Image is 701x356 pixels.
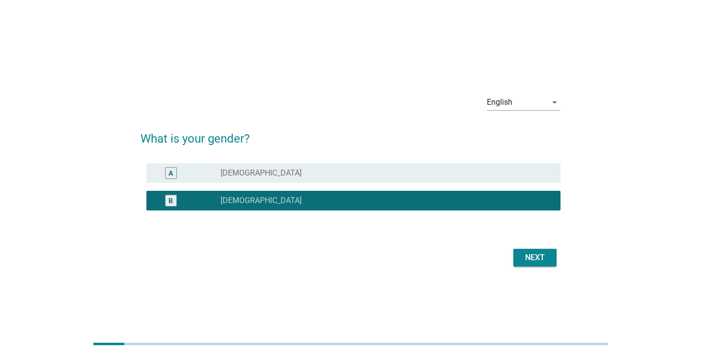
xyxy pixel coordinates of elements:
label: [DEMOGRAPHIC_DATA] [221,168,302,178]
div: English [487,98,512,107]
div: A [168,168,173,178]
div: Next [521,252,549,264]
div: B [168,196,173,206]
i: arrow_drop_down [549,96,561,108]
label: [DEMOGRAPHIC_DATA] [221,196,302,206]
h2: What is your gender? [140,120,561,148]
button: Next [513,249,557,267]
